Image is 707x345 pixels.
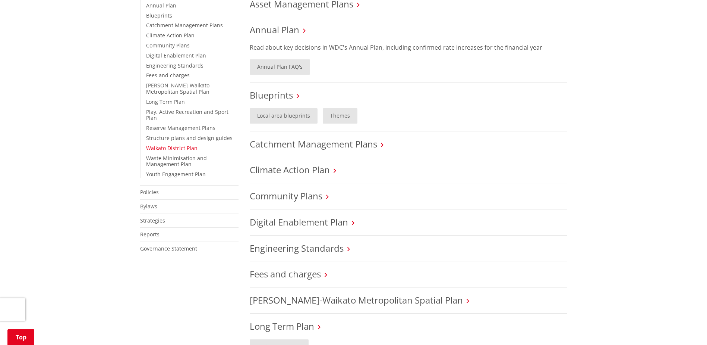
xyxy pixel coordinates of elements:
[146,124,215,131] a: Reserve Management Plans
[146,22,223,29] a: Catchment Management Plans
[146,52,206,59] a: Digital Enablement Plan
[250,108,318,124] a: Local area blueprints
[146,134,233,142] a: Structure plans and design guides
[250,138,377,150] a: Catchment Management Plans
[146,32,195,39] a: Climate Action Plan
[250,216,348,228] a: Digital Enablement Plan
[140,245,197,252] a: Governance Statement
[146,155,207,168] a: Waste Minimisation and Management Plan
[250,242,344,254] a: Engineering Standards
[250,320,314,332] a: Long Term Plan
[140,217,165,224] a: Strategies
[146,2,176,9] a: Annual Plan
[146,108,228,122] a: Play, Active Recreation and Sport Plan
[146,12,172,19] a: Blueprints
[250,43,567,52] p: Read about key decisions in WDC's Annual Plan, including confirmed rate increases for the financi...
[673,314,700,341] iframe: Messenger Launcher
[250,24,299,36] a: Annual Plan
[140,189,159,196] a: Policies
[250,89,293,101] a: Blueprints
[250,294,463,306] a: [PERSON_NAME]-Waikato Metropolitan Spatial Plan
[146,144,198,152] a: Waikato District Plan
[146,98,185,105] a: Long Term Plan
[140,203,157,210] a: Bylaws
[146,42,190,49] a: Community Plans
[250,164,330,176] a: Climate Action Plan
[146,171,206,178] a: Youth Engagement Plan
[146,72,190,79] a: Fees and charges
[250,190,322,202] a: Community Plans
[146,82,209,95] a: [PERSON_NAME]-Waikato Metropolitan Spatial Plan
[146,62,203,69] a: Engineering Standards
[140,231,160,238] a: Reports
[323,108,357,124] a: Themes
[250,59,310,75] a: Annual Plan FAQ's
[7,329,34,345] a: Top
[250,268,321,280] a: Fees and charges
